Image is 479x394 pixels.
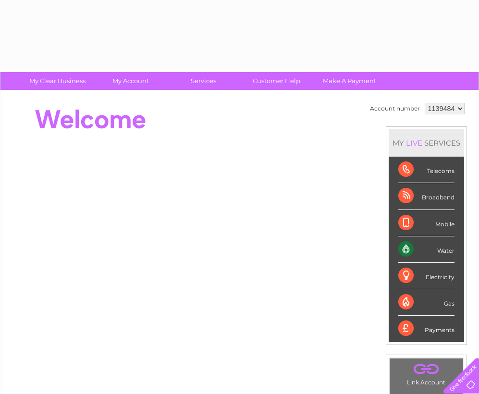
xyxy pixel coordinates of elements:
[164,72,243,90] a: Services
[398,157,454,183] div: Telecoms
[398,289,454,316] div: Gas
[392,361,461,378] a: .
[18,72,97,90] a: My Clear Business
[398,210,454,236] div: Mobile
[398,263,454,289] div: Electricity
[310,72,389,90] a: Make A Payment
[398,236,454,263] div: Water
[398,183,454,209] div: Broadband
[389,129,464,157] div: MY SERVICES
[91,72,170,90] a: My Account
[237,72,316,90] a: Customer Help
[398,316,454,342] div: Payments
[404,138,424,148] div: LIVE
[368,100,422,117] td: Account number
[389,358,464,388] td: Link Account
